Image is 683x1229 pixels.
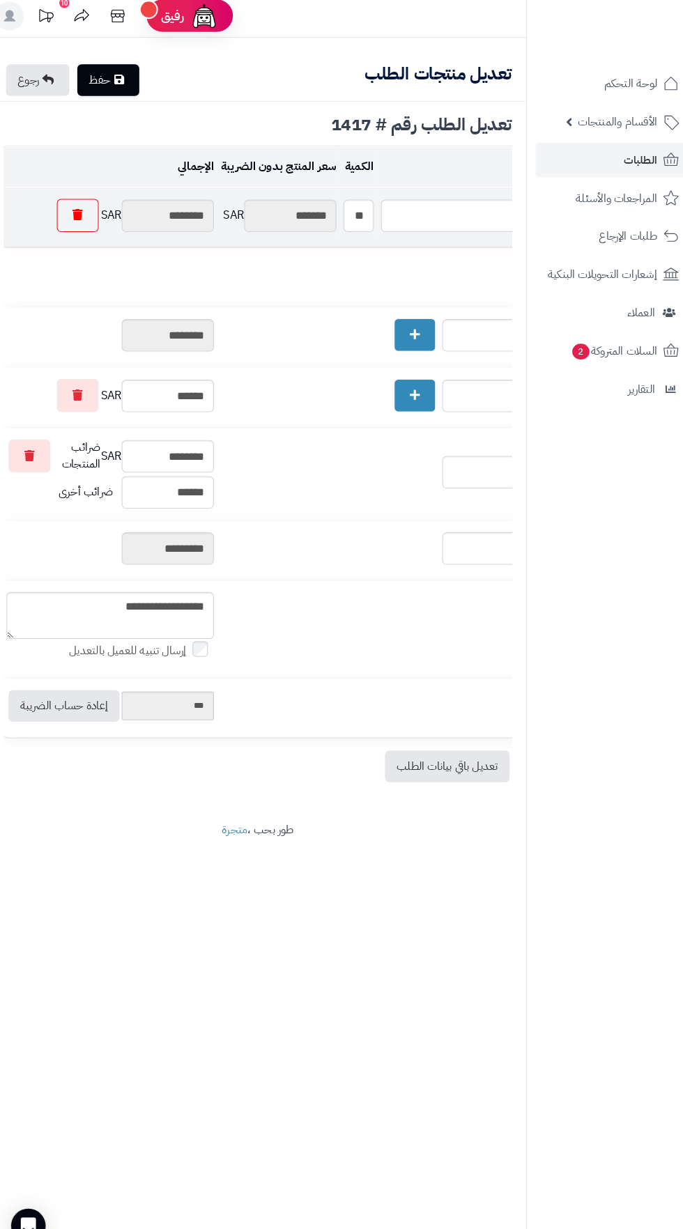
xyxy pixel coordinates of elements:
[617,298,644,318] span: العملاء
[594,77,646,96] span: لوحة التحكم
[528,70,675,103] a: لوحة التحكم
[85,68,145,98] a: حفظ
[16,68,77,98] a: رجوع
[166,13,188,29] span: رفيق
[528,254,675,288] a: إشعارات التحويلات البنكية
[37,7,72,38] a: تحديثات المنصة
[68,3,77,13] div: 10
[383,732,503,762] a: تعديل باقي بيانات الطلب
[528,144,675,177] a: الطلبات
[562,335,646,355] span: السلات المتروكة
[617,372,644,392] span: التقارير
[225,800,250,817] a: متجرة
[17,198,217,230] div: SAR
[67,473,120,490] span: ضرائب أخرى
[194,7,222,35] img: ai-face.png
[21,1175,54,1208] div: Open Intercom Messenger
[339,148,376,186] td: الكمية
[528,291,675,325] a: العملاء
[528,328,675,362] a: السلات المتروكة2
[17,372,217,404] div: SAR
[224,199,336,230] div: SAR
[528,217,675,251] a: طلبات الإرجاع
[540,261,646,281] span: إشعارات التحويلات البنكية
[614,150,646,170] span: الطلبات
[376,148,675,186] td: المنتج
[590,224,646,244] span: طلبات الإرجاع
[17,431,217,463] div: SAR
[67,431,108,463] span: ضرائب المنتجات
[588,22,670,52] img: logo-2.png
[563,337,581,354] span: 2
[13,148,221,186] td: الإجمالي
[197,626,212,641] input: إرسال تنبيه للعميل بالتعديل
[528,180,675,214] a: المراجعات والأسئلة
[528,365,675,399] a: التقارير
[77,627,217,643] label: إرسال تنبيه للعميل بالتعديل
[363,64,505,89] b: تعديل منتجات الطلب
[14,118,505,134] div: تعديل الطلب رقم # 1417
[19,673,126,704] a: إعادة حساب الضريبة
[569,114,646,133] span: الأقسام والمنتجات
[567,187,646,207] span: المراجعات والأسئلة
[221,148,339,186] td: سعر المنتج بدون الضريبة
